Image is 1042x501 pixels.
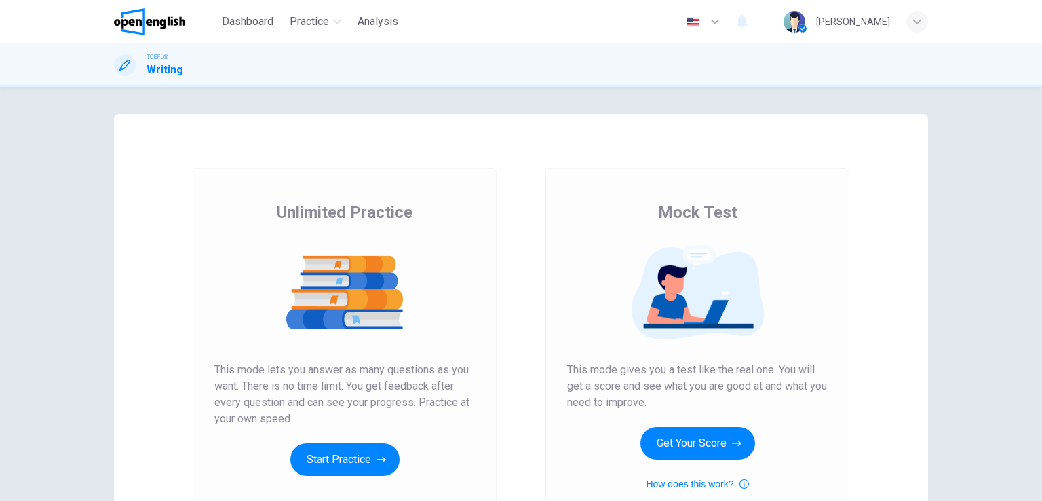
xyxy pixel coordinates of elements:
img: OpenEnglish logo [114,8,185,35]
a: OpenEnglish logo [114,8,216,35]
div: [PERSON_NAME] [816,14,890,30]
span: Unlimited Practice [277,202,412,223]
button: Start Practice [290,443,400,476]
span: Mock Test [658,202,737,223]
button: How does this work? [646,476,748,492]
span: Dashboard [222,14,273,30]
button: Dashboard [216,10,279,34]
button: Practice [284,10,347,34]
span: This mode gives you a test like the real one. You will get a score and see what you are good at a... [567,362,828,411]
span: This mode lets you answer as many questions as you want. There is no time limit. You get feedback... [214,362,475,427]
span: TOEFL® [147,52,168,62]
h1: Writing [147,62,183,78]
img: en [684,17,701,27]
img: Profile picture [784,11,805,33]
span: Practice [290,14,329,30]
button: Get Your Score [640,427,755,460]
span: Analysis [358,14,398,30]
button: Analysis [352,10,404,34]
